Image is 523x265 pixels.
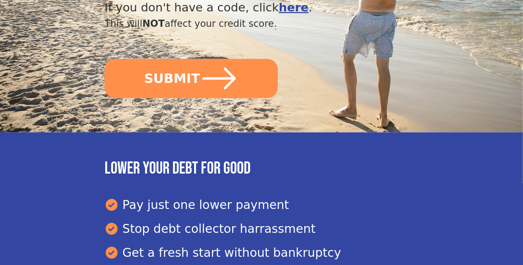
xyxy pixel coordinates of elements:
[105,158,418,179] h3: Lower your debt for good
[105,196,418,214] div: Pay just one lower payment
[105,16,371,31] div: This will affect your credit score.
[105,59,278,98] button: SUBMIT
[105,244,418,262] div: Get a fresh start without bankruptcy
[142,18,165,29] span: NOT
[279,1,309,14] a: here
[105,220,418,238] div: Stop debt collector harrassment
